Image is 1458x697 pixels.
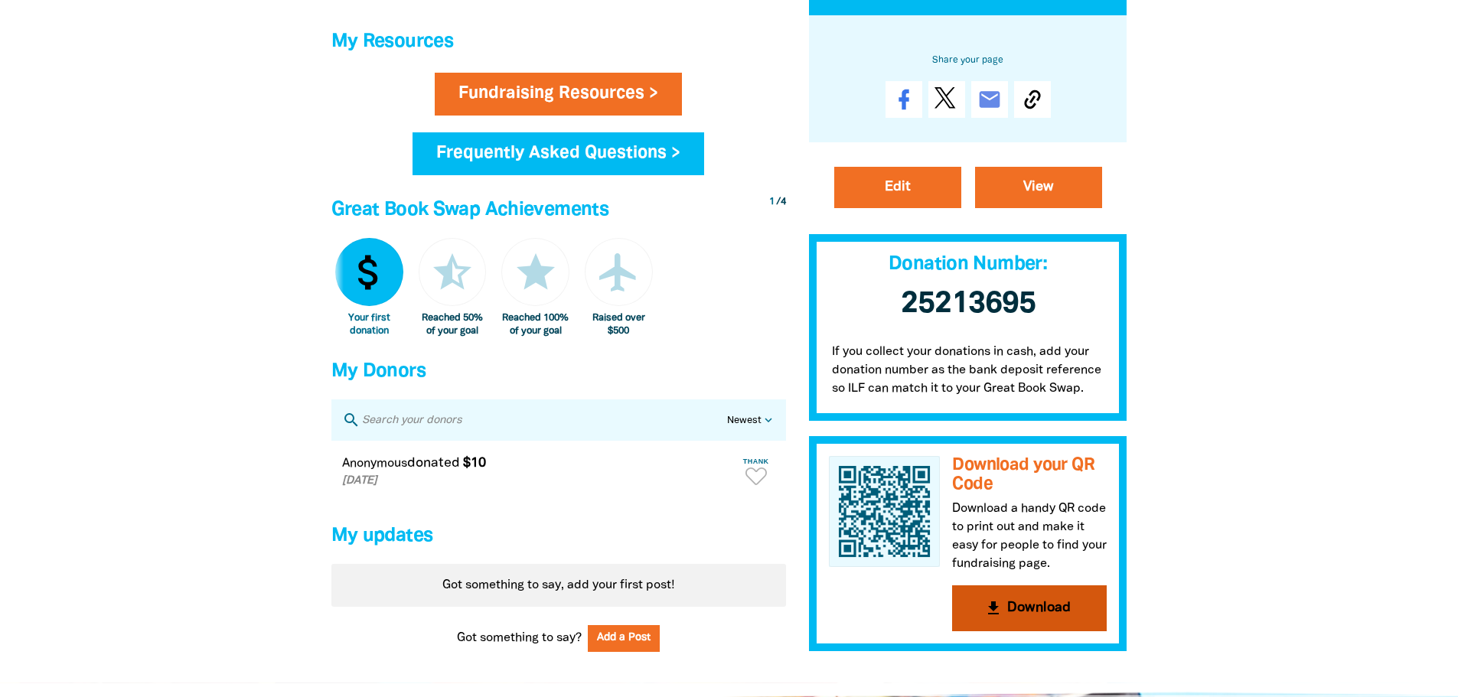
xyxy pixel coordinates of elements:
span: 25213695 [901,290,1036,318]
button: get_appDownload [952,586,1107,632]
span: Donation Number: [889,256,1047,273]
input: Search your donors [360,410,727,430]
div: Your first donation [335,312,403,337]
h4: Great Book Swap Achievements [331,195,786,226]
a: Fundraising Resources > [435,73,682,116]
i: search [342,411,360,429]
div: Paginated content [331,441,786,501]
div: Paginated content [331,564,786,607]
div: / 4 [769,195,786,210]
p: If you collect your donations in cash, add your donation number as the bank deposit reference so ... [809,327,1127,421]
span: My updates [331,527,433,545]
a: Frequently Asked Questions > [413,132,704,175]
i: get_app [984,600,1003,618]
i: attach_money [346,249,392,295]
p: [DATE] [342,473,734,490]
em: Anonymous [342,458,407,469]
button: Thank [737,451,775,490]
a: Post [928,81,965,118]
span: donated [407,457,460,469]
h3: Download your QR Code [952,456,1107,493]
a: email [971,81,1008,118]
i: email [977,87,1002,112]
button: Add a Post [588,625,660,652]
button: Copy Link [1014,81,1051,118]
i: star [513,249,559,295]
a: View [975,167,1102,208]
i: airplanemode_active [595,249,641,295]
i: star_half [429,249,475,295]
div: Reached 50% of your goal [419,312,487,337]
span: Thank [737,458,775,465]
a: Share [886,81,922,118]
span: My Donors [331,363,426,380]
a: Edit [834,167,961,208]
div: Got something to say, add your first post! [331,564,786,607]
span: Got something to say? [457,629,582,647]
span: My Resources [331,33,454,50]
h6: Share your page [833,53,1103,70]
div: Reached 100% of your goal [501,312,569,337]
em: $10 [463,457,486,469]
div: Raised over $500 [585,312,653,337]
span: 1 [769,197,775,207]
